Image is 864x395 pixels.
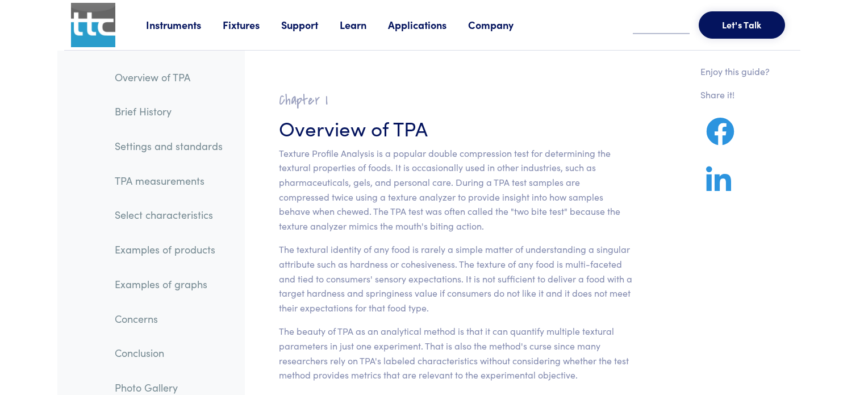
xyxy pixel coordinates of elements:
[106,340,232,366] a: Conclusion
[279,114,633,142] h3: Overview of TPA
[106,202,232,228] a: Select characteristics
[388,18,468,32] a: Applications
[279,324,633,382] p: The beauty of TPA as an analytical method is that it can quantify multiple textural parameters in...
[106,98,232,124] a: Brief History
[468,18,535,32] a: Company
[106,306,232,332] a: Concerns
[146,18,223,32] a: Instruments
[279,92,633,109] h2: Chapter I
[700,180,737,194] a: Share on LinkedIn
[340,18,388,32] a: Learn
[106,271,232,297] a: Examples of graphs
[700,64,770,79] p: Enjoy this guide?
[700,88,770,102] p: Share it!
[223,18,281,32] a: Fixtures
[106,64,232,90] a: Overview of TPA
[106,133,232,159] a: Settings and standards
[71,3,115,47] img: ttc_logo_1x1_v1.0.png
[281,18,340,32] a: Support
[106,236,232,263] a: Examples of products
[279,242,633,315] p: The textural identity of any food is rarely a simple matter of understanding a singular attribute...
[106,168,232,194] a: TPA measurements
[699,11,785,39] button: Let's Talk
[279,146,633,234] p: Texture Profile Analysis is a popular double compression test for determining the textural proper...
